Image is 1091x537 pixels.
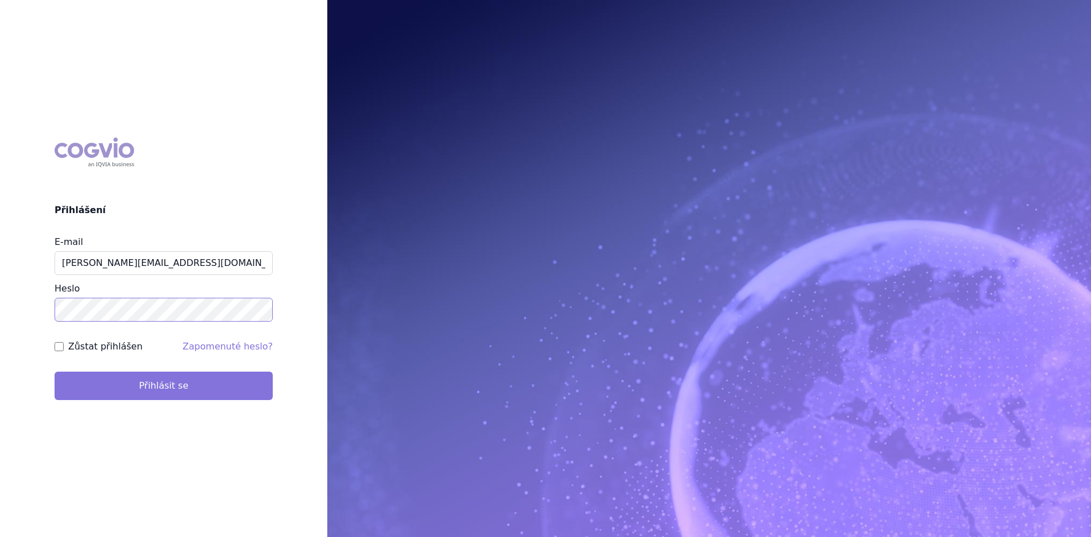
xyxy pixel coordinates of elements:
h2: Přihlášení [55,203,273,217]
div: COGVIO [55,138,134,167]
label: Zůstat přihlášen [68,340,143,353]
button: Přihlásit se [55,372,273,400]
a: Zapomenuté heslo? [182,341,273,352]
label: E-mail [55,236,83,247]
label: Heslo [55,283,80,294]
